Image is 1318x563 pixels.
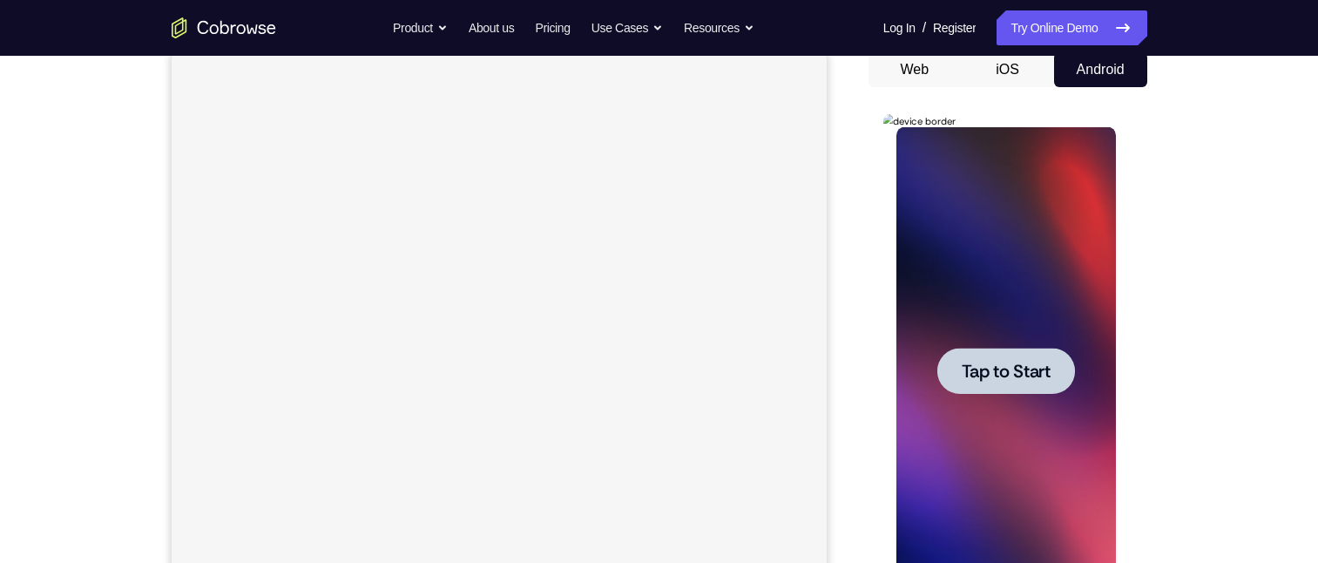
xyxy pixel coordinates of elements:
[1054,52,1147,87] button: Android
[883,10,916,45] a: Log In
[393,10,448,45] button: Product
[78,248,167,266] span: Tap to Start
[869,52,962,87] button: Web
[997,10,1146,45] a: Try Online Demo
[933,10,976,45] a: Register
[684,10,754,45] button: Resources
[535,10,570,45] a: Pricing
[54,234,192,280] button: Tap to Start
[923,17,926,38] span: /
[172,17,276,38] a: Go to the home page
[591,10,663,45] button: Use Cases
[961,52,1054,87] button: iOS
[469,10,514,45] a: About us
